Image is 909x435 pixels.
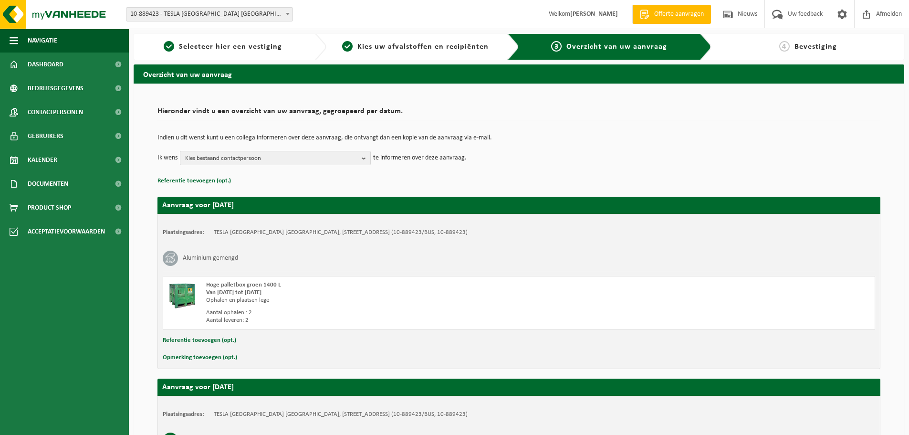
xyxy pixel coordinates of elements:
p: Ik wens [157,151,178,165]
a: 1Selecteer hier een vestiging [138,41,307,53]
h3: Aluminium gemengd [183,251,238,266]
span: Navigatie [28,29,57,53]
span: Product Shop [28,196,71,220]
strong: Van [DATE] tot [DATE] [206,289,261,296]
span: Dashboard [28,53,63,76]
td: TESLA [GEOGRAPHIC_DATA] [GEOGRAPHIC_DATA], [STREET_ADDRESS] (10-889423/BUS, 10-889423) [214,411,468,418]
strong: [PERSON_NAME] [570,11,618,18]
img: PB-HB-1400-HPE-GN-01.png [168,281,197,310]
span: Kalender [28,148,57,172]
span: Selecteer hier een vestiging [179,43,282,51]
span: 2 [342,41,353,52]
span: Bedrijfsgegevens [28,76,84,100]
strong: Plaatsingsadres: [163,229,204,235]
p: te informeren over deze aanvraag. [373,151,467,165]
div: Aantal leveren: 2 [206,317,557,324]
button: Referentie toevoegen (opt.) [163,334,236,347]
h2: Overzicht van uw aanvraag [134,64,904,83]
span: 10-889423 - TESLA BELGIUM BRUGGE - BRUGGE [126,8,293,21]
span: 10-889423 - TESLA BELGIUM BRUGGE - BRUGGE [126,7,293,21]
span: Bevestiging [794,43,837,51]
button: Opmerking toevoegen (opt.) [163,351,237,364]
button: Referentie toevoegen (opt.) [157,175,231,187]
a: 2Kies uw afvalstoffen en recipiënten [331,41,500,53]
span: Hoge palletbox groen 1400 L [206,282,281,288]
button: Kies bestaand contactpersoon [180,151,371,165]
strong: Aanvraag voor [DATE] [162,202,234,209]
span: 1 [164,41,174,52]
span: Overzicht van uw aanvraag [566,43,667,51]
span: Kies uw afvalstoffen en recipiënten [357,43,489,51]
h2: Hieronder vindt u een overzicht van uw aanvraag, gegroepeerd per datum. [157,107,880,120]
p: Indien u dit wenst kunt u een collega informeren over deze aanvraag, die ontvangt dan een kopie v... [157,135,880,141]
span: 3 [551,41,562,52]
div: Ophalen en plaatsen lege [206,297,557,304]
span: Contactpersonen [28,100,83,124]
span: Kies bestaand contactpersoon [185,151,358,166]
span: Documenten [28,172,68,196]
a: Offerte aanvragen [632,5,711,24]
span: Gebruikers [28,124,63,148]
span: Offerte aanvragen [652,10,706,19]
span: 4 [779,41,790,52]
strong: Plaatsingsadres: [163,411,204,417]
strong: Aanvraag voor [DATE] [162,383,234,391]
div: Aantal ophalen : 2 [206,309,557,317]
span: Acceptatievoorwaarden [28,220,105,244]
td: TESLA [GEOGRAPHIC_DATA] [GEOGRAPHIC_DATA], [STREET_ADDRESS] (10-889423/BUS, 10-889423) [214,229,468,236]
